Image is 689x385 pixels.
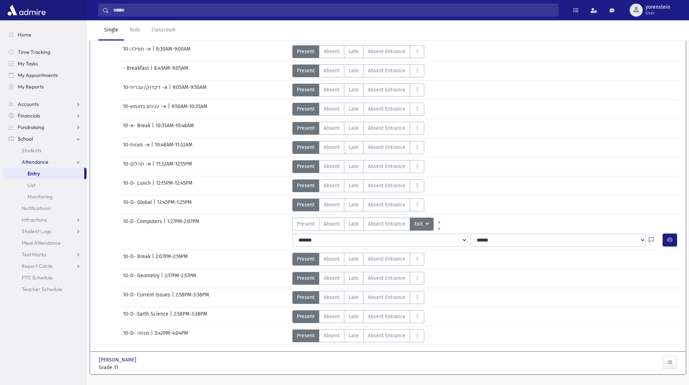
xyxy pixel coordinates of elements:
[3,58,86,69] a: My Tasks
[297,255,315,263] span: Present
[123,310,170,323] span: 10-D- Earth Science
[171,103,207,116] span: 9:50AM-10:35AM
[156,45,191,58] span: 8:30AM-9:00AM
[152,253,156,266] span: |
[292,310,424,323] div: AttTypes
[22,147,42,154] span: Students
[349,105,359,113] span: Late
[99,364,189,371] span: Grade 11
[3,191,86,202] a: Monitoring
[368,86,405,94] span: Absent Entrance
[368,144,405,151] span: Absent Entrance
[150,64,154,77] span: |
[297,182,315,189] span: Present
[123,272,161,285] span: 10-D- Geometry
[3,98,86,110] a: Accounts
[152,179,156,192] span: |
[165,272,196,285] span: 2:17PM-2:57PM
[297,313,315,320] span: Present
[173,84,207,97] span: 9:05AM-9:50AM
[292,122,424,135] div: AttTypes
[349,220,359,228] span: Late
[324,274,340,282] span: Absent
[22,286,62,292] span: Teacher Schedule
[27,193,52,200] span: Monitoring
[157,198,192,211] span: 12:45PM-1:25PM
[172,291,175,304] span: |
[297,48,315,55] span: Present
[156,179,192,192] span: 12:15PM-12:45PM
[324,220,340,228] span: Absent
[156,160,192,173] span: 11:32AM-12:15PM
[22,274,53,281] span: PTC Schedule
[297,201,315,209] span: Present
[368,313,405,320] span: Absent Entrance
[368,332,405,339] span: Absent Entrance
[22,251,46,258] span: Test Marks
[368,48,405,55] span: Absent Entrance
[3,237,86,249] a: Meal Attendance
[410,218,434,231] button: Exit
[3,133,86,145] a: School
[18,84,44,90] span: My Reports
[99,356,138,364] span: [PERSON_NAME]
[349,182,359,189] span: Late
[3,110,86,121] a: Financials
[368,182,405,189] span: Absent Entrance
[174,310,207,323] span: 2:58PM-3:38PM
[161,272,165,285] span: |
[297,220,315,228] span: Present
[123,179,152,192] span: 10-D- Lunch
[123,291,172,304] span: 10-D- Current Issues
[18,101,39,107] span: Accounts
[3,156,86,168] a: Attendance
[324,67,340,74] span: Absent
[292,253,424,266] div: AttTypes
[154,329,188,342] span: 3:42PM-4:04PM
[368,220,405,228] span: Absent Entrance
[292,84,424,97] div: AttTypes
[324,48,340,55] span: Absent
[3,202,86,214] a: Notifications
[292,64,424,77] div: AttTypes
[349,48,359,55] span: Late
[22,217,47,223] span: Infractions
[123,218,163,231] span: 10-D- Computers
[324,313,340,320] span: Absent
[168,103,171,116] span: |
[22,263,52,269] span: Report Cards
[156,122,194,135] span: 10:35AM-10:48AM
[152,45,156,58] span: |
[349,294,359,301] span: Late
[109,4,558,17] input: Search
[123,253,152,266] span: 10-D- Break
[646,10,670,16] span: User
[3,179,86,191] a: List
[368,201,405,209] span: Absent Entrance
[324,182,340,189] span: Absent
[324,201,340,209] span: Absent
[18,112,40,119] span: Financials
[349,274,359,282] span: Late
[297,105,315,113] span: Present
[324,332,340,339] span: Absent
[123,122,152,135] span: 10-א- Break
[324,105,340,113] span: Absent
[151,141,155,154] span: |
[292,218,445,231] div: AttTypes
[292,291,424,304] div: AttTypes
[123,64,150,77] span: - Breakfast
[3,272,86,283] a: PTC Schedule
[27,182,35,188] span: List
[3,121,86,133] a: Fundraising
[368,163,405,170] span: Absent Entrance
[368,294,405,301] span: Absent Entrance
[175,291,209,304] span: 2:58PM-3:38PM
[368,124,405,132] span: Absent Entrance
[297,332,315,339] span: Present
[3,214,86,226] a: Infractions
[18,136,33,142] span: School
[292,45,424,58] div: AttTypes
[3,226,86,237] a: Student Logs
[3,283,86,295] a: Teacher Schedule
